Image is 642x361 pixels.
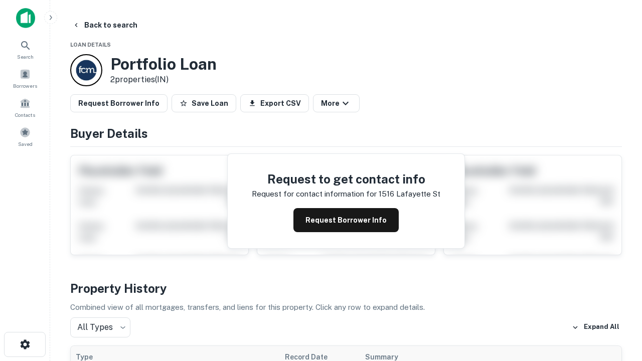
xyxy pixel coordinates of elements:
h4: Request to get contact info [252,170,440,188]
a: Borrowers [3,65,47,92]
button: Request Borrower Info [70,94,168,112]
a: Search [3,36,47,63]
a: Saved [3,123,47,150]
a: Contacts [3,94,47,121]
span: Saved [18,140,33,148]
button: Export CSV [240,94,309,112]
span: Loan Details [70,42,111,48]
div: All Types [70,317,130,337]
button: Request Borrower Info [293,208,399,232]
h4: Property History [70,279,622,297]
button: Save Loan [172,94,236,112]
img: capitalize-icon.png [16,8,35,28]
p: Combined view of all mortgages, transfers, and liens for this property. Click any row to expand d... [70,301,622,313]
h4: Buyer Details [70,124,622,142]
span: Search [17,53,34,61]
span: Contacts [15,111,35,119]
button: Back to search [68,16,141,34]
p: 2 properties (IN) [110,74,217,86]
iframe: Chat Widget [592,249,642,297]
p: 1516 lafayette st [379,188,440,200]
button: Expand All [569,320,622,335]
span: Borrowers [13,82,37,90]
p: Request for contact information for [252,188,377,200]
button: More [313,94,360,112]
h3: Portfolio Loan [110,55,217,74]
